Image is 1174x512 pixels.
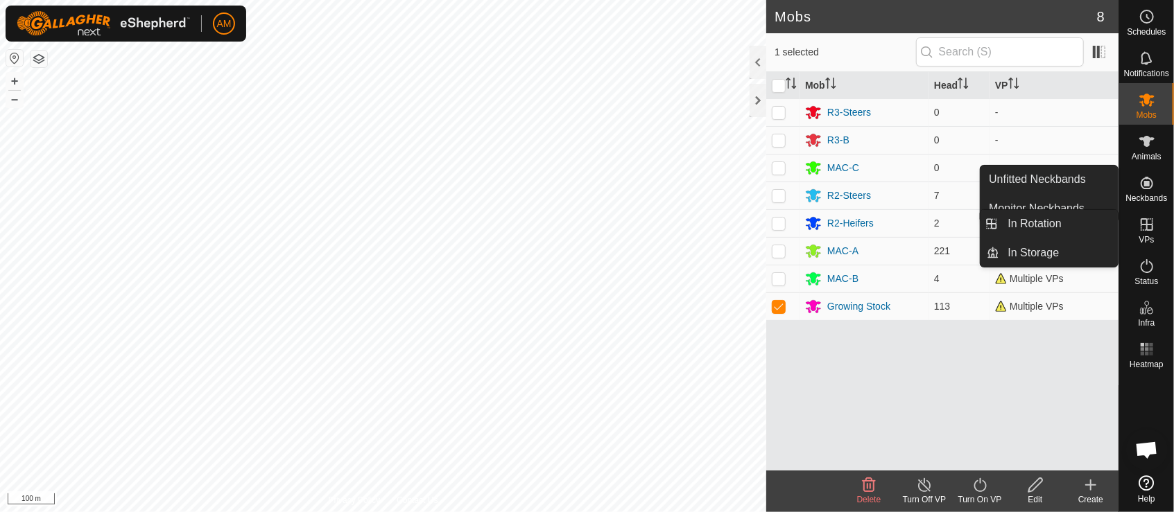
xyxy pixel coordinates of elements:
[952,493,1008,506] div: Turn On VP
[800,72,929,99] th: Mob
[995,273,1064,284] span: Multiple VPs
[1124,69,1169,78] span: Notifications
[775,8,1097,25] h2: Mobs
[1127,28,1166,36] span: Schedules
[897,493,952,506] div: Turn Off VP
[934,218,940,229] span: 2
[1063,493,1119,506] div: Create
[1126,429,1168,470] a: Open chat
[1008,245,1060,261] span: In Storage
[827,133,849,148] div: R3-B
[6,50,23,67] button: Reset Map
[1125,194,1167,202] span: Neckbands
[6,91,23,107] button: –
[934,134,940,145] span: 0
[934,107,940,118] span: 0
[786,80,797,91] p-sorticon: Activate to sort
[17,11,190,36] img: Gallagher Logo
[329,494,381,506] a: Privacy Policy
[995,301,1064,312] span: Multiple VPs
[857,495,881,504] span: Delete
[827,216,874,231] div: R2-Heifers
[989,200,1085,217] span: Monitor Neckbands
[934,190,940,201] span: 7
[6,73,23,89] button: +
[1134,277,1158,285] span: Status
[934,162,940,173] span: 0
[1008,80,1019,91] p-sorticon: Activate to sort
[217,17,232,31] span: AM
[989,171,1086,188] span: Unfitted Neckbands
[1137,111,1157,119] span: Mobs
[775,45,916,60] span: 1 selected
[916,37,1084,67] input: Search (S)
[990,98,1119,126] td: -
[934,273,940,284] span: 4
[1097,6,1105,27] span: 8
[827,244,858,258] div: MAC-A
[929,72,990,99] th: Head
[1132,152,1162,161] span: Animals
[827,299,890,314] div: Growing Stock
[1139,236,1154,244] span: VPs
[934,245,950,256] span: 221
[1000,210,1119,238] a: In Rotation
[827,272,858,286] div: MAC-B
[825,80,836,91] p-sorticon: Activate to sort
[981,210,1118,238] li: In Rotation
[990,72,1119,99] th: VP
[1008,493,1063,506] div: Edit
[397,494,438,506] a: Contact Us
[827,105,871,120] div: R3-Steers
[827,188,871,203] div: R2-Steers
[1119,470,1174,509] a: Help
[990,126,1119,154] td: -
[1138,495,1155,503] span: Help
[981,239,1118,267] li: In Storage
[981,195,1118,222] a: Monitor Neckbands
[31,51,47,67] button: Map Layers
[934,301,950,312] span: 113
[981,166,1118,193] a: Unfitted Neckbands
[1130,360,1164,369] span: Heatmap
[958,80,969,91] p-sorticon: Activate to sort
[827,161,859,175] div: MAC-C
[1138,319,1155,327] span: Infra
[1008,215,1062,232] span: In Rotation
[990,154,1119,182] td: -
[1000,239,1119,267] a: In Storage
